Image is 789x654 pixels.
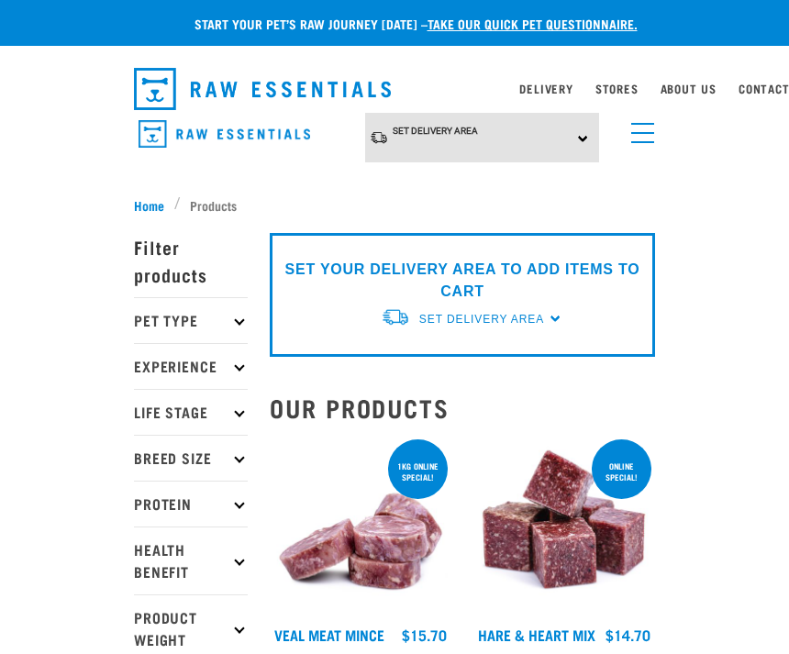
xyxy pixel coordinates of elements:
p: Experience [134,343,248,389]
img: 1160 Veal Meat Mince Medallions 01 [270,436,451,617]
p: SET YOUR DELIVERY AREA TO ADD ITEMS TO CART [283,259,641,303]
span: Set Delivery Area [393,126,478,136]
img: Raw Essentials Logo [134,68,391,110]
img: van-moving.png [370,130,388,145]
p: Breed Size [134,435,248,481]
p: Pet Type [134,297,248,343]
a: menu [622,112,655,145]
a: Hare & Heart Mix [478,630,595,638]
a: About Us [661,85,717,92]
p: Health Benefit [134,527,248,594]
span: Home [134,195,164,215]
a: Stores [595,85,639,92]
div: $14.70 [606,626,650,643]
img: Pile Of Cubed Hare Heart For Pets [473,436,655,617]
a: take our quick pet questionnaire. [428,20,638,27]
h2: Our Products [270,394,655,422]
span: Set Delivery Area [419,313,544,326]
nav: dropdown navigation [119,61,670,117]
a: Veal Meat Mince [274,630,384,638]
img: van-moving.png [381,307,410,327]
a: Home [134,195,174,215]
p: Protein [134,481,248,527]
div: 1kg online special! [388,452,448,491]
p: Filter products [134,224,248,297]
div: ONLINE SPECIAL! [592,452,651,491]
img: Raw Essentials Logo [139,120,310,149]
nav: breadcrumbs [134,195,655,215]
div: $15.70 [402,626,447,643]
a: Delivery [519,85,572,92]
p: Life Stage [134,389,248,435]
